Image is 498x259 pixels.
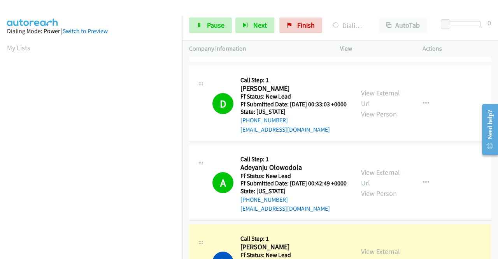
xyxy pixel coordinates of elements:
button: AutoTab [379,18,427,33]
h2: Adeyanju Olowodola [240,163,347,172]
div: 0 [487,18,491,28]
span: Pause [207,21,224,30]
a: View External Url [361,168,400,187]
a: [PHONE_NUMBER] [240,196,288,203]
p: View [340,44,409,53]
div: Delay between calls (in seconds) [445,21,480,27]
a: View External Url [361,88,400,108]
iframe: Resource Center [476,99,498,160]
h1: D [212,93,233,114]
h1: A [212,172,233,193]
h5: Call Step: 1 [240,155,347,163]
h2: [PERSON_NAME] [240,243,347,252]
a: [PHONE_NUMBER] [240,116,288,124]
a: My Lists [7,43,30,52]
div: Dialing Mode: Power | [7,26,175,36]
a: [EMAIL_ADDRESS][DOMAIN_NAME] [240,205,330,212]
h5: Ff Status: New Lead [240,251,347,259]
a: Finish [279,18,322,33]
p: Company Information [189,44,326,53]
h5: State: [US_STATE] [240,187,347,195]
h5: Call Step: 1 [240,76,347,84]
h2: [PERSON_NAME] [240,84,347,93]
a: View Person [361,189,397,198]
h5: Ff Submitted Date: [DATE] 00:33:03 +0000 [240,100,347,108]
a: [EMAIL_ADDRESS][DOMAIN_NAME] [240,126,330,133]
button: Next [235,18,274,33]
a: Pause [189,18,232,33]
h5: Ff Status: New Lead [240,93,347,100]
span: Next [253,21,267,30]
h5: Ff Status: New Lead [240,172,347,180]
h5: Ff Submitted Date: [DATE] 00:42:49 +0000 [240,180,347,187]
span: Finish [297,21,315,30]
a: Switch to Preview [63,27,108,35]
p: Actions [423,44,491,53]
a: View Person [361,109,397,118]
p: Dialing [PERSON_NAME] [333,20,365,31]
h5: Call Step: 1 [240,235,347,243]
h5: State: [US_STATE] [240,108,347,116]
